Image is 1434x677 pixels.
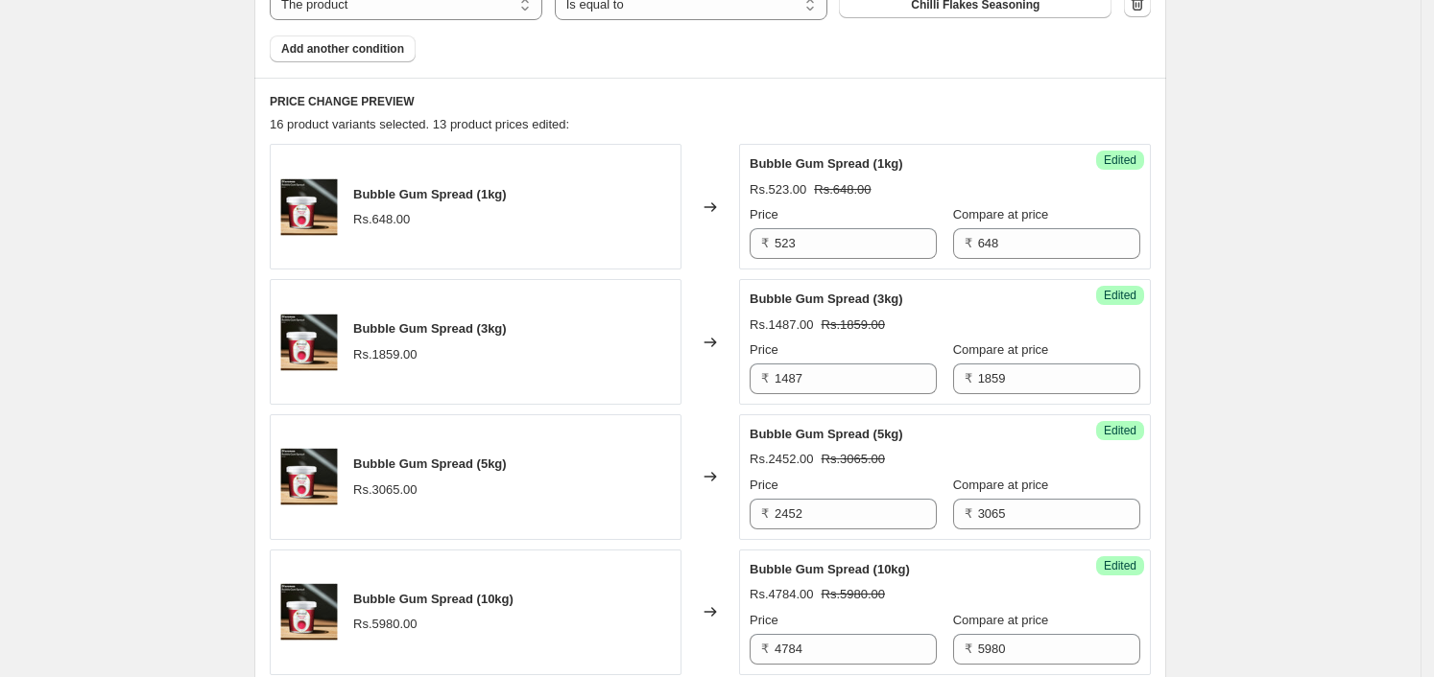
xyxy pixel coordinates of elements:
span: Bubble Gum Spread (5kg) [750,427,903,441]
button: Add another condition [270,35,416,62]
span: Price [750,342,778,357]
span: Rs.648.00 [353,212,410,226]
span: ₹ [761,371,769,385]
span: Edited [1104,152,1136,168]
span: Edited [1104,558,1136,573]
span: Rs.5980.00 [822,587,886,601]
span: Rs.3065.00 [353,482,418,497]
img: Bubble_Gum_Spread_1_80x.jpg [280,448,338,505]
span: Rs.1859.00 [822,317,886,332]
span: Rs.523.00 [750,182,806,197]
span: Edited [1104,423,1136,438]
span: Compare at price [953,342,1049,357]
span: ₹ [965,371,972,385]
span: Bubble Gum Spread (1kg) [750,156,903,171]
span: Bubble Gum Spread (3kg) [353,321,507,336]
h6: PRICE CHANGE PREVIEW [270,94,1151,109]
span: Price [750,478,778,492]
span: Compare at price [953,207,1049,222]
span: ₹ [965,236,972,250]
span: ₹ [761,236,769,250]
span: Compare at price [953,478,1049,492]
span: Bubble Gum Spread (10kg) [353,592,514,606]
span: 16 product variants selected. 13 product prices edited: [270,117,569,131]
span: Price [750,207,778,222]
span: Rs.1487.00 [750,317,814,332]
span: Bubble Gum Spread (1kg) [353,187,507,201]
span: Add another condition [281,41,404,57]
span: Rs.5980.00 [353,617,418,631]
span: Price [750,613,778,627]
span: ₹ [761,642,769,656]
span: Bubble Gum Spread (3kg) [750,292,903,306]
span: ₹ [965,642,972,656]
img: Bubble_Gum_Spread_1_80x.jpg [280,178,338,236]
span: Rs.3065.00 [822,452,886,466]
span: Compare at price [953,613,1049,627]
span: ₹ [761,506,769,521]
span: Edited [1104,288,1136,303]
span: Rs.2452.00 [750,452,814,466]
span: Bubble Gum Spread (10kg) [750,562,910,576]
img: Bubble_Gum_Spread_1_80x.jpg [280,583,338,641]
span: Rs.4784.00 [750,587,814,601]
img: Bubble_Gum_Spread_1_80x.jpg [280,314,338,371]
span: Rs.1859.00 [353,347,418,362]
span: ₹ [965,506,972,521]
span: Bubble Gum Spread (5kg) [353,456,507,471]
span: Rs.648.00 [814,182,871,197]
